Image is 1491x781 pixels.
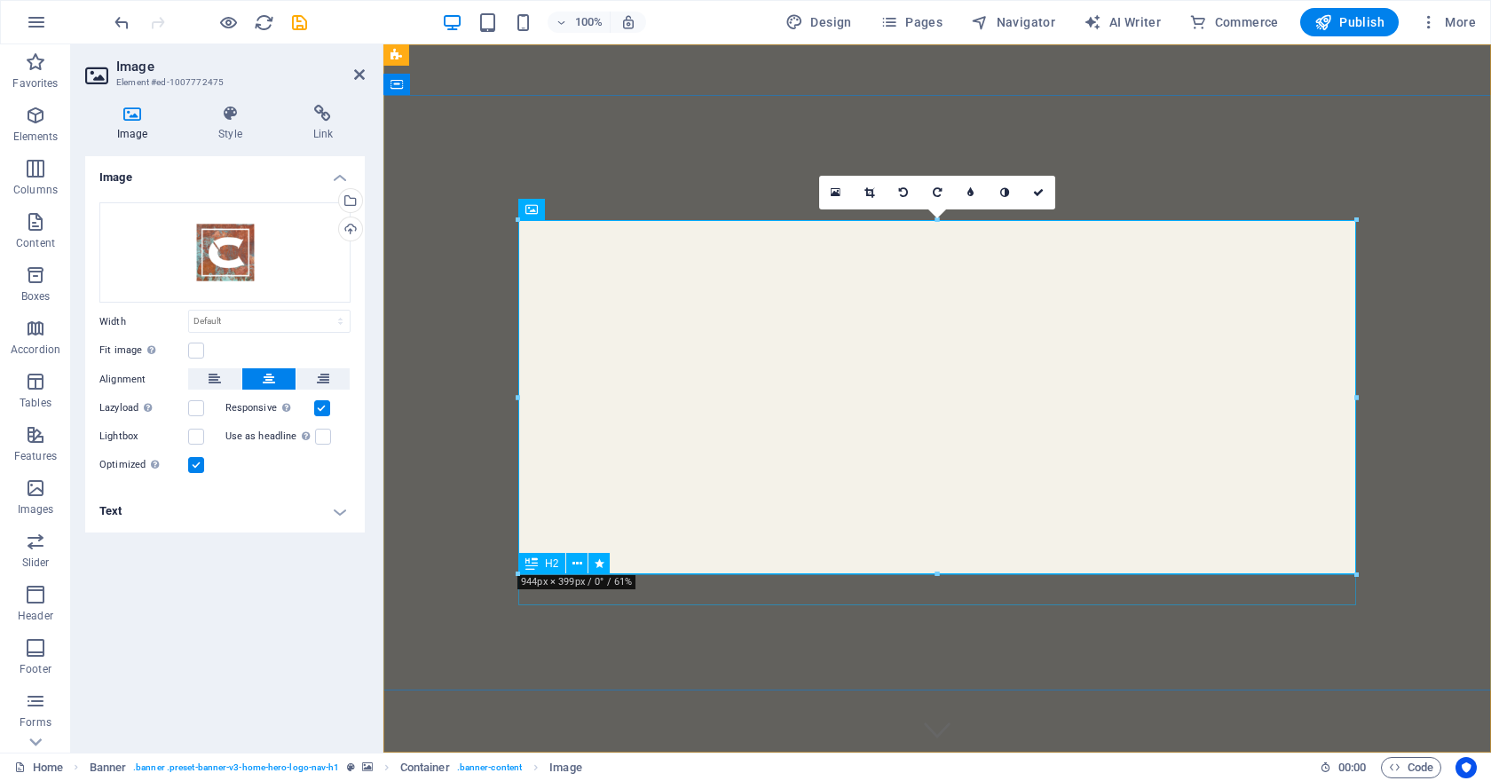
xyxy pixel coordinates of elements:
[99,317,188,327] label: Width
[14,449,57,463] p: Features
[12,76,58,91] p: Favorites
[1320,757,1367,778] h6: Session time
[988,176,1022,209] a: Greyscale
[785,13,852,31] span: Design
[549,757,581,778] span: Click to select. Double-click to edit
[545,558,558,569] span: H2
[99,454,188,476] label: Optimized
[225,398,314,419] label: Responsive
[288,12,310,33] button: save
[20,662,51,676] p: Footer
[85,105,186,142] h4: Image
[347,762,355,772] i: This element is a customizable preset
[13,130,59,144] p: Elements
[457,757,522,778] span: . banner-content
[887,176,920,209] a: Rotate left 90°
[1338,757,1366,778] span: 00 00
[964,8,1062,36] button: Navigator
[21,289,51,304] p: Boxes
[85,156,365,188] h4: Image
[1351,761,1353,774] span: :
[362,762,373,772] i: This element contains a background
[1455,757,1477,778] button: Usercentrics
[13,183,58,197] p: Columns
[253,12,274,33] button: reload
[112,12,132,33] i: Undo: Change image (Ctrl+Z)
[880,13,943,31] span: Pages
[1413,8,1483,36] button: More
[99,202,351,304] div: logo-8p7PbgGlPZroWpZAnEeHUg.png
[400,757,450,778] span: Click to select. Double-click to edit
[778,8,859,36] button: Design
[254,12,274,33] i: Reload page
[99,369,188,390] label: Alignment
[14,757,63,778] a: Click to cancel selection. Double-click to open Pages
[954,176,988,209] a: Blur
[873,8,950,36] button: Pages
[90,757,582,778] nav: breadcrumb
[971,13,1055,31] span: Navigator
[18,609,53,623] p: Header
[90,757,127,778] span: Click to select. Double-click to edit
[1300,8,1399,36] button: Publish
[1022,176,1055,209] a: Confirm ( ⌘ ⏎ )
[18,502,54,517] p: Images
[85,490,365,532] h4: Text
[99,340,188,361] label: Fit image
[111,12,132,33] button: undo
[20,715,51,730] p: Forms
[574,12,603,33] h6: 100%
[217,12,239,33] button: Click here to leave preview mode and continue editing
[99,426,188,447] label: Lightbox
[1314,13,1384,31] span: Publish
[133,757,339,778] span: . banner .preset-banner-v3-home-hero-logo-nav-h1
[1189,13,1279,31] span: Commerce
[920,176,954,209] a: Rotate right 90°
[819,176,853,209] a: Select files from the file manager, stock photos, or upload file(s)
[11,343,60,357] p: Accordion
[16,236,55,250] p: Content
[1381,757,1441,778] button: Code
[281,105,365,142] h4: Link
[1077,8,1168,36] button: AI Writer
[225,426,315,447] label: Use as headline
[20,396,51,410] p: Tables
[186,105,280,142] h4: Style
[116,75,329,91] h3: Element #ed-1007772475
[116,59,365,75] h2: Image
[289,12,310,33] i: Save (Ctrl+S)
[853,176,887,209] a: Crop mode
[548,12,611,33] button: 100%
[22,556,50,570] p: Slider
[1389,757,1433,778] span: Code
[778,8,859,36] div: Design (Ctrl+Alt+Y)
[99,398,188,419] label: Lazyload
[1084,13,1161,31] span: AI Writer
[1182,8,1286,36] button: Commerce
[620,14,636,30] i: On resize automatically adjust zoom level to fit chosen device.
[1420,13,1476,31] span: More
